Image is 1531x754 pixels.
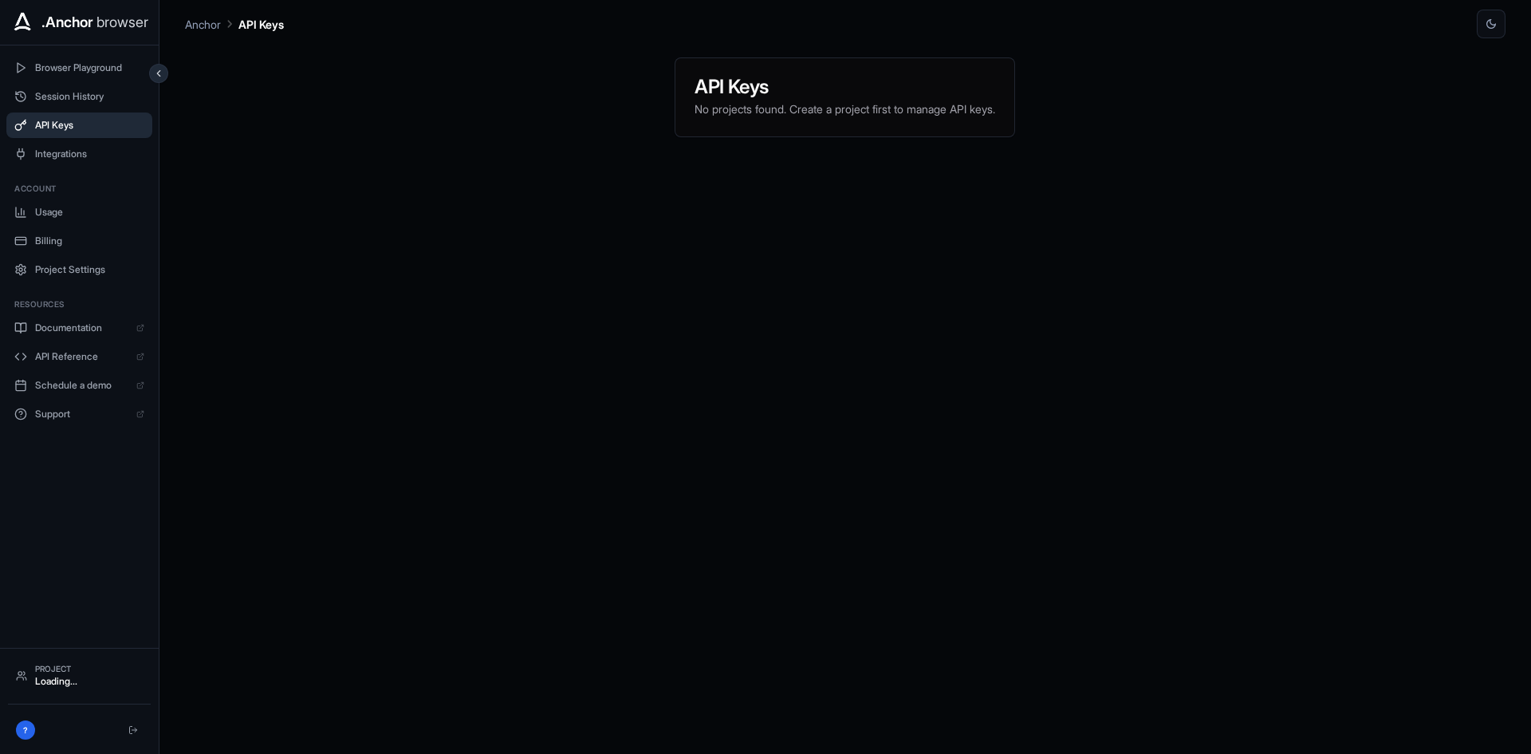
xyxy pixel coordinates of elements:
[6,344,152,369] a: API Reference
[35,61,144,74] span: Browser Playground
[35,379,128,392] span: Schedule a demo
[238,16,284,33] p: API Keys
[10,10,35,35] img: Anchor Icon
[35,263,144,276] span: Project Settings
[6,141,152,167] button: Integrations
[35,90,144,103] span: Session History
[8,657,151,694] button: ProjectLoading...
[35,119,144,132] span: API Keys
[14,183,144,195] h3: Account
[6,84,152,109] button: Session History
[35,663,143,675] div: Project
[6,199,152,225] button: Usage
[35,322,128,334] span: Documentation
[6,228,152,254] button: Billing
[6,257,152,282] button: Project Settings
[6,315,152,341] a: Documentation
[6,401,152,427] a: Support
[695,101,995,117] p: No projects found. Create a project first to manage API keys.
[6,373,152,398] a: Schedule a demo
[14,298,144,310] h3: Resources
[35,350,128,363] span: API Reference
[185,16,221,33] p: Anchor
[35,148,144,160] span: Integrations
[6,55,152,81] button: Browser Playground
[185,15,284,33] nav: breadcrumb
[149,64,168,83] button: Collapse sidebar
[96,11,148,34] span: browser
[6,113,152,138] button: API Keys
[124,720,143,740] button: Logout
[35,675,143,688] div: Loading...
[23,724,28,736] span: ?
[41,11,93,34] span: .Anchor
[695,77,995,97] h3: API Keys
[35,235,144,247] span: Billing
[35,206,144,219] span: Usage
[35,408,128,420] span: Support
